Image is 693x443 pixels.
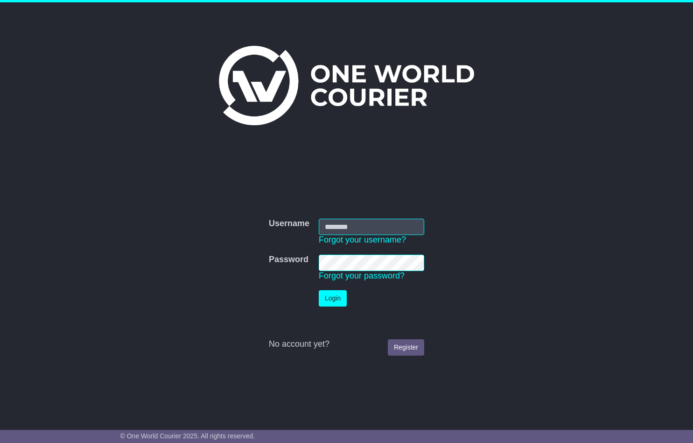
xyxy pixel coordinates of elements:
[269,255,308,265] label: Password
[319,271,405,280] a: Forgot your password?
[388,339,424,356] a: Register
[319,235,406,244] a: Forgot your username?
[269,339,424,350] div: No account yet?
[120,432,255,440] span: © One World Courier 2025. All rights reserved.
[319,290,347,307] button: Login
[219,46,474,125] img: One World
[269,219,309,229] label: Username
